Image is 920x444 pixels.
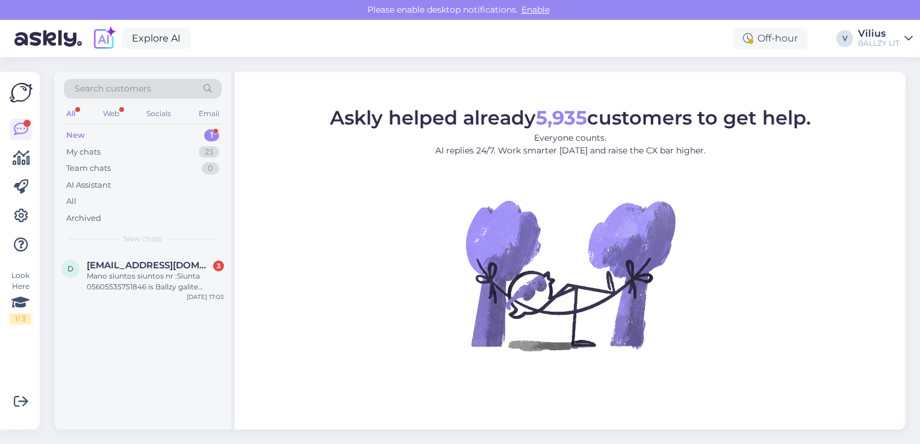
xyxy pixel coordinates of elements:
[64,106,78,122] div: All
[858,39,900,48] div: BALLZY LIT
[101,106,122,122] div: Web
[10,270,31,324] div: Look Here
[202,162,219,174] div: 0
[187,292,224,301] div: [DATE] 17:05
[66,179,111,191] div: AI Assistant
[122,28,191,49] a: Explore AI
[858,29,913,48] a: ViliusBALLZY LIT
[196,106,222,122] div: Email
[75,82,151,95] span: Search customers
[66,196,76,208] div: All
[10,313,31,324] div: 1 / 3
[66,146,101,158] div: My chats
[66,162,111,174] div: Team chats
[92,26,117,51] img: explore-ai
[330,132,811,157] p: Everyone counts. AI replies 24/7. Work smarter [DATE] and raise the CX bar higher.
[66,129,85,141] div: New
[836,30,853,47] div: V
[66,212,101,224] div: Archived
[330,106,811,129] span: Askly helped already customers to get help.
[87,271,224,292] div: Mano siuntos siuntos nr :Siunta 05605535751846 is Ballzy galite grazinti per bet kuri DPD pastoma...
[213,261,224,271] div: 3
[518,4,553,15] span: Enable
[67,264,73,273] span: d
[123,233,162,244] span: New chats
[199,146,219,158] div: 23
[144,106,173,122] div: Socials
[87,260,212,271] span: deividas.m@imbox.lt
[462,167,679,383] img: No Chat active
[10,81,33,104] img: Askly Logo
[733,28,807,49] div: Off-hour
[204,129,219,141] div: 1
[536,106,587,129] b: 5,935
[858,29,900,39] div: Vilius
